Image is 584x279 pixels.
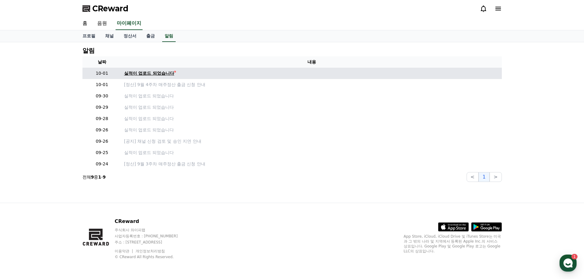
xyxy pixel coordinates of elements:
[82,4,128,13] a: CReward
[124,149,499,156] a: 실적이 업로드 되었습니다
[115,254,189,259] p: © CReward All Rights Reserved.
[92,4,128,13] span: CReward
[124,161,499,167] a: [정산] 9월 3주차 매주정산 출금 신청 안내
[85,127,119,133] p: 09-26
[78,30,100,42] a: 프로필
[116,17,143,30] a: 마이페이지
[85,115,119,122] p: 09-28
[124,127,499,133] a: 실적이 업로드 되었습니다
[100,30,119,42] a: 채널
[85,81,119,88] p: 10-01
[122,56,502,68] th: 내용
[85,93,119,99] p: 09-30
[136,249,165,253] a: 개인정보처리방침
[98,175,101,179] strong: 1
[95,203,102,208] span: 설정
[85,138,119,145] p: 09-26
[85,104,119,111] p: 09-29
[124,70,499,77] a: 실적이 업로드 되었습니다
[82,174,106,180] p: 전체 중 -
[479,172,490,182] button: 1
[115,218,189,225] p: CReward
[85,70,119,77] p: 10-01
[78,17,92,30] a: 홈
[2,194,40,209] a: 홈
[103,175,106,179] strong: 9
[82,56,122,68] th: 날짜
[40,194,79,209] a: 1대화
[141,30,160,42] a: 출금
[85,161,119,167] p: 09-24
[82,47,95,54] h4: 알림
[56,204,63,209] span: 대화
[124,81,499,88] a: [정산] 9월 4주차 매주정산 출금 신청 안내
[119,30,141,42] a: 정산서
[62,194,64,199] span: 1
[85,149,119,156] p: 09-25
[79,194,118,209] a: 설정
[467,172,479,182] button: <
[124,138,499,145] a: [공지] 채널 신청 검토 및 승인 지연 안내
[115,240,189,245] p: 주소 : [STREET_ADDRESS]
[91,175,94,179] strong: 9
[92,17,112,30] a: 음원
[124,93,499,99] a: 실적이 업로드 되었습니다
[124,70,174,77] div: 실적이 업로드 되었습니다
[124,104,499,111] a: 실적이 업로드 되었습니다
[115,249,134,253] a: 이용약관
[115,234,189,239] p: 사업자등록번호 : [PHONE_NUMBER]
[404,234,502,254] p: App Store, iCloud, iCloud Drive 및 iTunes Store는 미국과 그 밖의 나라 및 지역에서 등록된 Apple Inc.의 서비스 상표입니다. Goo...
[19,203,23,208] span: 홈
[124,115,499,122] a: 실적이 업로드 되었습니다
[162,30,176,42] a: 알림
[115,228,189,232] p: 주식회사 와이피랩
[490,172,502,182] button: >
